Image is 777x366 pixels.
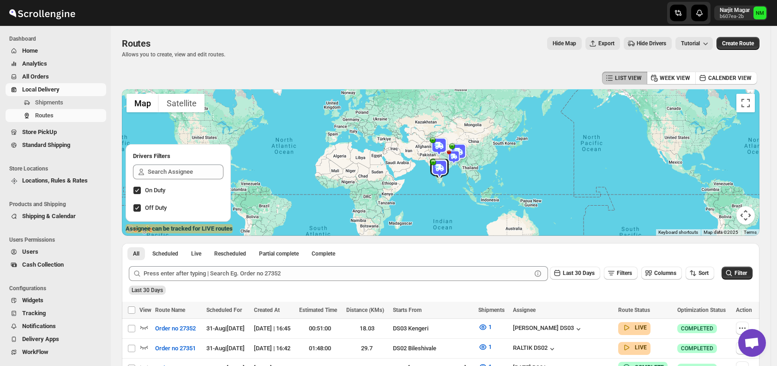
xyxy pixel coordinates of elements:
button: Show street map [126,94,159,112]
button: Toggle fullscreen view [736,94,755,112]
span: Delivery Apps [22,335,59,342]
button: Filters [604,267,638,280]
button: Notifications [6,320,106,333]
span: Cash Collection [22,261,64,268]
button: All routes [127,247,145,260]
button: Keyboard shortcuts [658,229,698,236]
span: Distance (KMs) [346,307,384,313]
span: COMPLETED [681,345,713,352]
span: Starts From [393,307,422,313]
button: Show satellite imagery [159,94,205,112]
span: Complete [312,250,335,257]
input: Search Assignee [148,165,223,179]
b: LIVE [635,324,647,331]
button: Create Route [717,37,759,50]
button: Analytics [6,57,106,70]
button: Export [585,37,620,50]
div: DS02 Bileshivale [393,344,473,353]
button: LIST VIEW [602,72,647,85]
span: Store PickUp [22,128,57,135]
span: Notifications [22,323,56,329]
span: Created At [254,307,280,313]
button: Last 30 Days [550,267,600,280]
p: Narjit Magar [720,6,750,14]
button: Widgets [6,294,106,307]
span: CALENDER VIEW [708,74,752,82]
span: Export [598,40,614,47]
button: Order no 27351 [150,341,201,356]
span: Store Locations [9,165,106,172]
span: Assignee [513,307,536,313]
span: Analytics [22,60,47,67]
span: Columns [654,270,676,276]
button: 1 [473,340,497,354]
span: Standard Shipping [22,141,70,148]
button: Columns [641,267,682,280]
span: Estimated Time [299,307,337,313]
button: Sort [686,267,714,280]
span: Filters [617,270,632,276]
span: Routes [122,38,151,49]
span: All Orders [22,73,49,80]
span: COMPLETED [681,325,713,332]
button: Users [6,245,106,258]
button: 1 [473,320,497,335]
button: CALENDER VIEW [695,72,757,85]
span: Scheduled [152,250,178,257]
span: Route Name [155,307,185,313]
input: Press enter after typing | Search Eg. Order no 27352 [144,266,531,281]
h2: Drivers Filters [133,152,223,161]
span: 1 [488,343,492,350]
button: Locations, Rules & Rates [6,174,106,187]
span: Locations, Rules & Rates [22,177,88,184]
span: Local Delivery [22,86,60,93]
button: LIVE [622,323,647,332]
button: Tracking [6,307,106,320]
span: Action [736,307,752,313]
span: Order no 27351 [155,344,196,353]
button: [PERSON_NAME] DS03 [513,324,583,334]
span: Sort [699,270,709,276]
div: 18.03 [346,324,388,333]
span: Routes [35,112,54,119]
span: On Duty [145,187,165,194]
button: Home [6,44,106,57]
b: LIVE [635,344,647,351]
a: Terms (opens in new tab) [744,230,757,235]
button: RALTIK DS02 [513,344,557,354]
span: Order no 27352 [155,324,196,333]
span: 1 [488,323,492,330]
p: Allows you to create, view and edit routes. [122,51,225,58]
span: Home [22,47,38,54]
button: Order no 27352 [150,321,201,336]
div: 29.7 [346,344,388,353]
span: Live [191,250,201,257]
span: Route Status [618,307,650,313]
label: Assignee can be tracked for LIVE routes [126,224,233,233]
span: Shipments [35,99,63,106]
div: [DATE] | 16:45 [254,324,294,333]
span: Partial complete [259,250,299,257]
button: Shipments [6,96,106,109]
button: WorkFlow [6,346,106,359]
button: Hide Drivers [624,37,672,50]
button: Tutorial [675,37,713,50]
button: Shipping & Calendar [6,210,106,223]
div: DS03 Kengeri [393,324,473,333]
button: User menu [714,6,767,20]
span: Optimization Status [677,307,726,313]
button: Filter [722,267,753,280]
span: View [139,307,151,313]
span: Users Permissions [9,236,106,244]
img: Google [124,224,155,236]
a: Open chat [738,329,766,357]
span: Last 30 Days [132,287,163,293]
button: Routes [6,109,106,122]
button: Map action label [547,37,582,50]
span: Users [22,248,38,255]
span: Dashboard [9,35,106,43]
button: Map camera controls [736,206,755,225]
button: WEEK VIEW [647,72,696,85]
